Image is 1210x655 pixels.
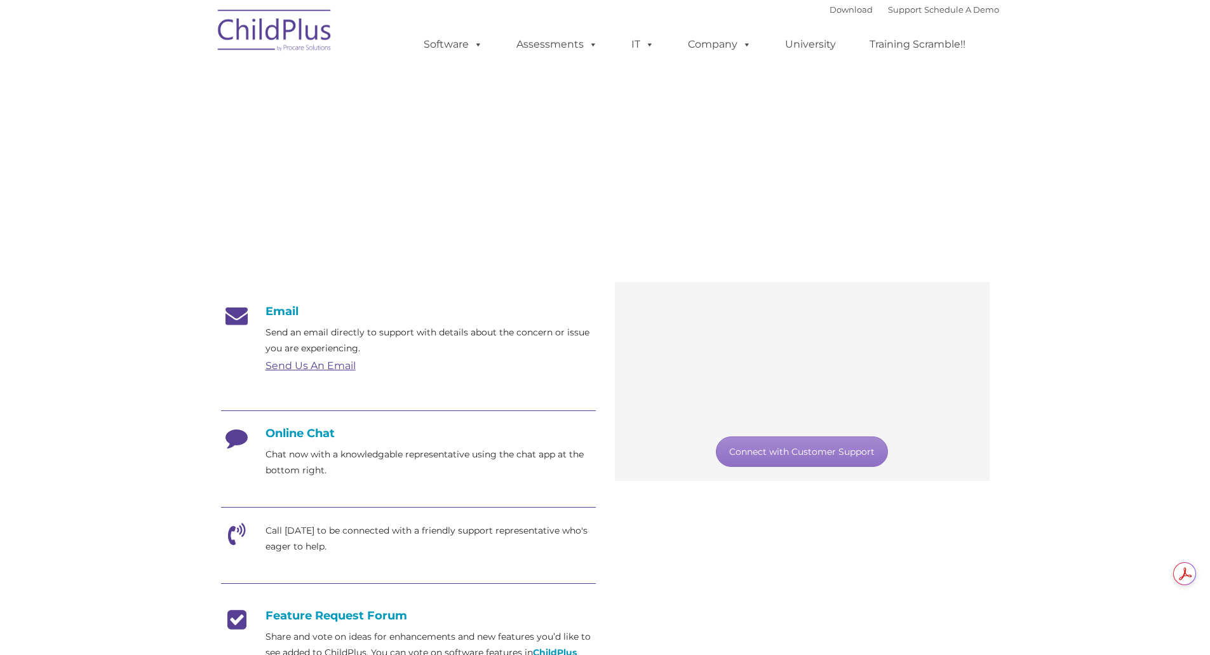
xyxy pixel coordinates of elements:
img: ChildPlus by Procare Solutions [212,1,339,64]
font: | [830,4,999,15]
a: Download [830,4,873,15]
a: Support [888,4,922,15]
a: Schedule A Demo [924,4,999,15]
a: Assessments [504,32,610,57]
a: Company [675,32,764,57]
a: Software [411,32,495,57]
a: Training Scramble!! [857,32,978,57]
a: IT [619,32,667,57]
a: University [772,32,849,57]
